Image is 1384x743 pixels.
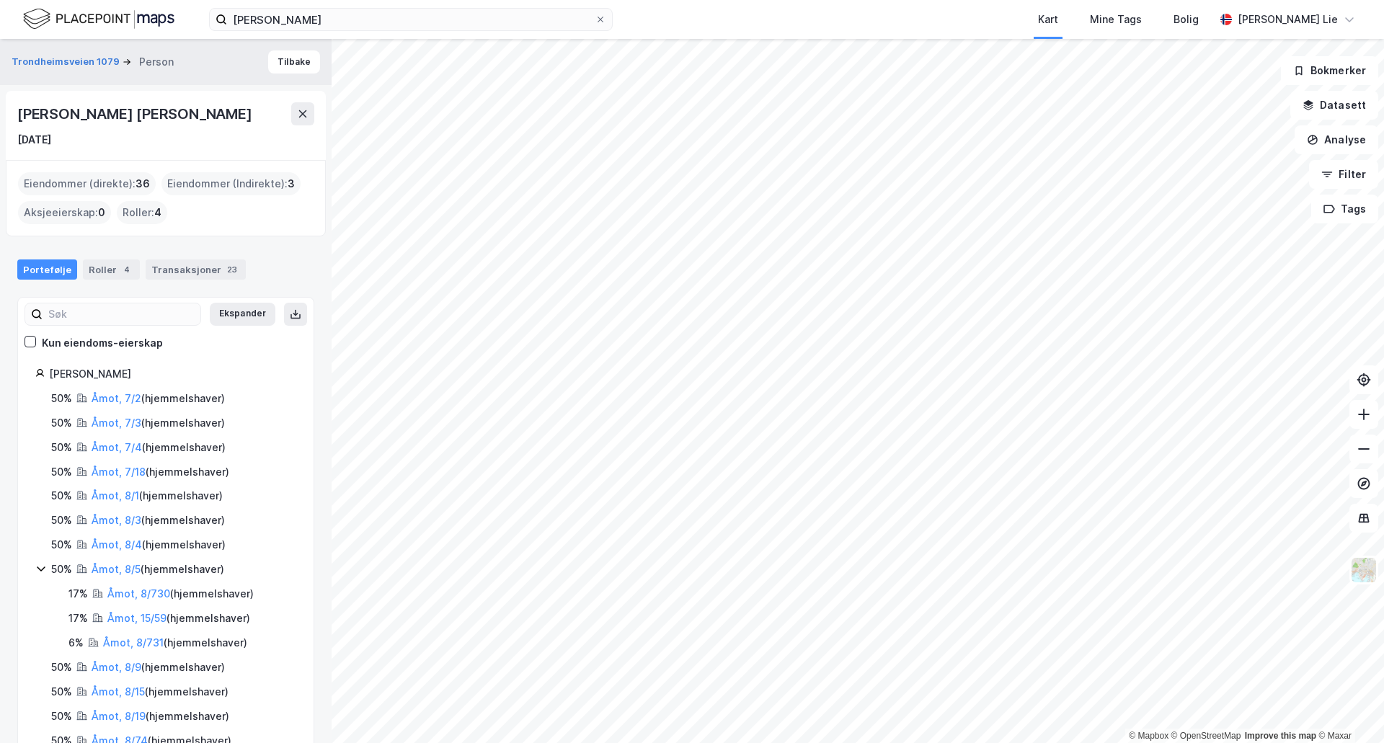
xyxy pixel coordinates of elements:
div: Transaksjoner [146,259,246,280]
a: Åmot, 8/5 [92,563,141,575]
button: Tags [1311,195,1378,223]
div: Eiendommer (direkte) : [18,172,156,195]
a: Åmot, 7/2 [92,392,141,404]
div: ( hjemmelshaver ) [92,536,226,553]
div: ( hjemmelshaver ) [107,610,250,627]
a: Åmot, 8/3 [92,514,141,526]
div: Bolig [1174,11,1199,28]
div: Eiendommer (Indirekte) : [161,172,301,195]
a: Åmot, 7/3 [92,417,141,429]
a: Improve this map [1245,731,1316,741]
span: 0 [98,204,105,221]
button: Bokmerker [1281,56,1378,85]
div: 6% [68,634,84,651]
button: Tilbake [268,50,320,74]
input: Søk på adresse, matrikkel, gårdeiere, leietakere eller personer [227,9,595,30]
div: Portefølje [17,259,77,280]
div: 50% [51,708,72,725]
div: Aksjeeierskap : [18,201,111,224]
div: 23 [224,262,240,277]
img: logo.f888ab2527a4732fd821a326f86c7f29.svg [23,6,174,32]
a: OpenStreetMap [1171,731,1241,741]
div: 50% [51,390,72,407]
span: 3 [288,175,295,192]
div: 50% [51,487,72,504]
button: Analyse [1295,125,1378,154]
a: Åmot, 7/4 [92,441,142,453]
a: Åmot, 8/19 [92,710,146,722]
div: 17% [68,610,88,627]
div: Roller [83,259,140,280]
div: ( hjemmelshaver ) [92,463,229,481]
div: 50% [51,659,72,676]
div: 50% [51,683,72,700]
a: Åmot, 8/9 [92,661,141,673]
div: Roller : [117,201,167,224]
div: ( hjemmelshaver ) [92,487,223,504]
span: 36 [136,175,150,192]
div: Mine Tags [1090,11,1142,28]
div: ( hjemmelshaver ) [92,414,225,432]
button: Trondheimsveien 1079 [12,55,123,69]
div: ( hjemmelshaver ) [92,561,224,578]
div: 50% [51,561,72,578]
div: [PERSON_NAME] [PERSON_NAME] [17,102,255,125]
div: Person [139,53,174,71]
span: 4 [154,204,161,221]
div: ( hjemmelshaver ) [92,512,225,529]
div: 4 [120,262,134,277]
a: Åmot, 15/59 [107,612,167,624]
div: [DATE] [17,131,51,148]
div: ( hjemmelshaver ) [92,390,225,407]
div: ( hjemmelshaver ) [92,659,225,676]
a: Åmot, 8/15 [92,685,145,698]
a: Åmot, 8/4 [92,538,142,551]
button: Datasett [1290,91,1378,120]
div: ( hjemmelshaver ) [92,708,229,725]
a: Mapbox [1129,731,1168,741]
button: Filter [1309,160,1378,189]
div: 50% [51,512,72,529]
div: Kun eiendoms-eierskap [42,334,163,352]
div: ( hjemmelshaver ) [92,439,226,456]
iframe: Chat Widget [1312,674,1384,743]
div: 50% [51,536,72,553]
img: Z [1350,556,1378,584]
div: Kontrollprogram for chat [1312,674,1384,743]
div: 50% [51,439,72,456]
a: Åmot, 8/730 [107,587,170,600]
div: [PERSON_NAME] [49,365,296,383]
a: Åmot, 8/731 [103,636,164,649]
input: Søk [43,303,200,325]
a: Åmot, 8/1 [92,489,139,502]
div: [PERSON_NAME] Lie [1238,11,1338,28]
div: 50% [51,463,72,481]
div: 50% [51,414,72,432]
div: ( hjemmelshaver ) [92,683,229,700]
a: Åmot, 7/18 [92,466,146,478]
div: Kart [1038,11,1058,28]
button: Ekspander [210,303,275,326]
div: 17% [68,585,88,602]
div: ( hjemmelshaver ) [107,585,254,602]
div: ( hjemmelshaver ) [103,634,247,651]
